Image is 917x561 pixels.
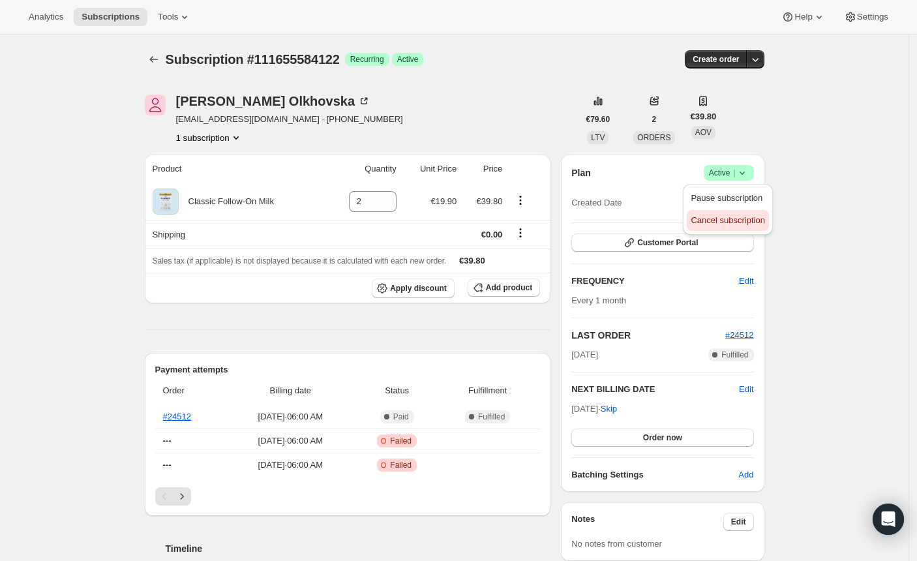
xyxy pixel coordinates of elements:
[774,8,833,26] button: Help
[571,296,626,305] span: Every 1 month
[571,348,598,361] span: [DATE]
[733,168,735,178] span: |
[166,52,340,67] span: Subscription #111655584122
[163,460,172,470] span: ---
[571,513,723,531] h3: Notes
[721,350,748,360] span: Fulfilled
[350,54,384,65] span: Recurring
[372,279,455,298] button: Apply discount
[739,275,753,288] span: Edit
[571,539,662,549] span: No notes from customer
[176,95,371,108] div: [PERSON_NAME] Olkhovska
[687,188,768,209] button: Pause subscription
[145,155,325,183] th: Product
[179,195,274,208] div: Classic Follow-On Milk
[730,464,761,485] button: Add
[643,432,682,443] span: Order now
[230,434,351,447] span: [DATE] · 06:00 AM
[82,12,140,22] span: Subscriptions
[571,166,591,179] h2: Plan
[685,50,747,68] button: Create order
[571,404,617,414] span: [DATE] ·
[29,12,63,22] span: Analytics
[145,50,163,68] button: Subscriptions
[166,542,551,555] h2: Timeline
[571,383,739,396] h2: NEXT BILLING DATE
[443,384,532,397] span: Fulfillment
[691,110,717,123] span: €39.80
[390,460,412,470] span: Failed
[459,256,485,265] span: €39.80
[478,412,505,422] span: Fulfilled
[571,196,622,209] span: Created Date
[325,155,400,183] th: Quantity
[400,155,461,183] th: Unit Price
[155,487,541,506] nav: Pagination
[738,468,753,481] span: Add
[693,54,739,65] span: Create order
[230,384,351,397] span: Billing date
[571,329,725,342] h2: LAST ORDER
[591,133,605,142] span: LTV
[163,412,191,421] a: #24512
[857,12,888,22] span: Settings
[644,110,665,129] button: 2
[153,189,179,215] img: product img
[393,412,409,422] span: Paid
[145,95,166,115] span: Tatyana Olkhovska
[153,256,447,265] span: Sales tax (if applicable) is not displayed because it is calculated with each new order.
[709,166,749,179] span: Active
[158,12,178,22] span: Tools
[163,436,172,446] span: ---
[836,8,896,26] button: Settings
[230,410,351,423] span: [DATE] · 06:00 AM
[725,329,753,342] button: #24512
[691,193,762,203] span: Pause subscription
[593,399,625,419] button: Skip
[571,429,753,447] button: Order now
[571,468,738,481] h6: Batching Settings
[652,114,657,125] span: 2
[359,384,435,397] span: Status
[739,383,753,396] button: Edit
[794,12,812,22] span: Help
[74,8,147,26] button: Subscriptions
[390,283,447,294] span: Apply discount
[723,513,754,531] button: Edit
[468,279,540,297] button: Add product
[460,155,506,183] th: Price
[173,487,191,506] button: Next
[695,128,712,137] span: AOV
[510,193,531,207] button: Product actions
[477,196,503,206] span: €39.80
[873,504,904,535] div: Open Intercom Messenger
[486,282,532,293] span: Add product
[397,54,419,65] span: Active
[145,220,325,249] th: Shipping
[155,376,226,405] th: Order
[725,330,753,340] a: #24512
[731,271,761,292] button: Edit
[155,363,541,376] h2: Payment attempts
[571,234,753,252] button: Customer Portal
[510,226,531,240] button: Shipping actions
[571,275,739,288] h2: FREQUENCY
[731,517,746,527] span: Edit
[430,196,457,206] span: €19.90
[586,114,610,125] span: €79.60
[176,113,403,126] span: [EMAIL_ADDRESS][DOMAIN_NAME] · [PHONE_NUMBER]
[637,133,670,142] span: ORDERS
[691,215,764,225] span: Cancel subscription
[176,131,243,144] button: Product actions
[687,210,768,231] button: Cancel subscription
[21,8,71,26] button: Analytics
[481,230,503,239] span: €0.00
[601,402,617,416] span: Skip
[637,237,698,248] span: Customer Portal
[579,110,618,129] button: €79.60
[230,459,351,472] span: [DATE] · 06:00 AM
[390,436,412,446] span: Failed
[150,8,199,26] button: Tools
